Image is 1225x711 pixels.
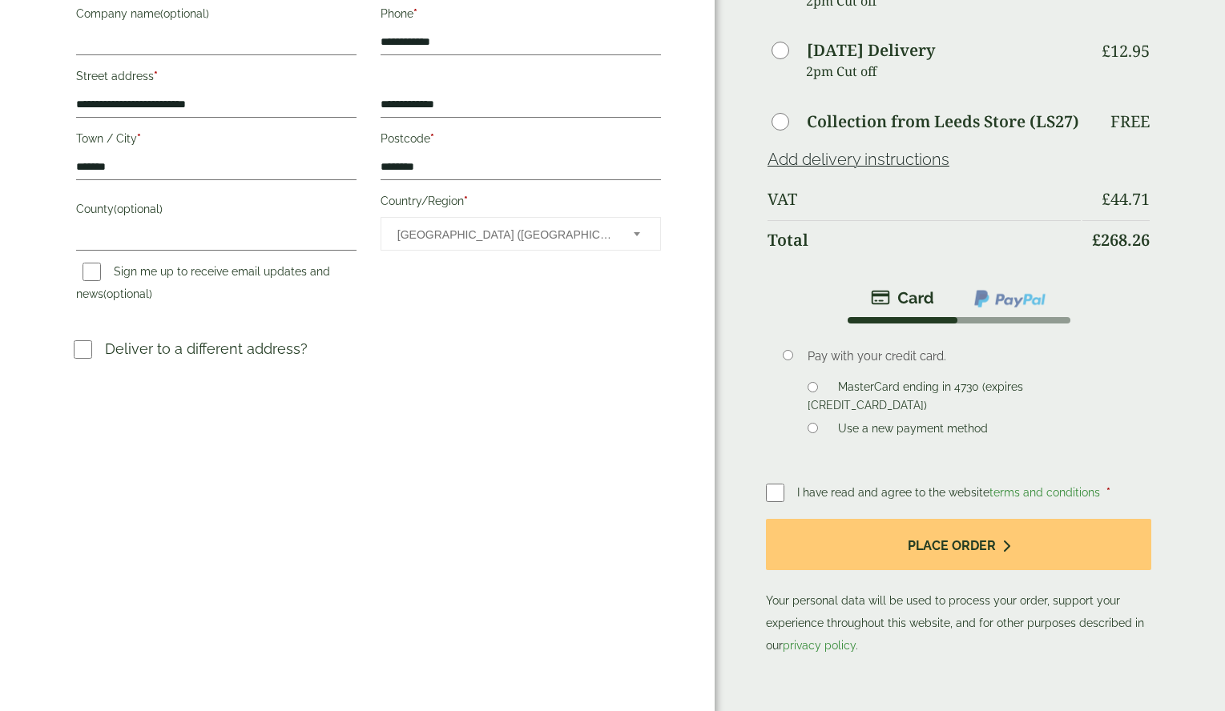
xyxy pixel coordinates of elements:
[413,7,417,20] abbr: required
[430,132,434,145] abbr: required
[766,519,1151,657] p: Your personal data will be used to process your order, support your experience throughout this we...
[989,486,1100,499] a: terms and conditions
[114,203,163,215] span: (optional)
[1102,40,1110,62] span: £
[806,59,1081,83] p: 2pm Cut off
[1102,188,1110,210] span: £
[1102,188,1150,210] bdi: 44.71
[808,380,1023,416] label: MasterCard ending in 4730 (expires [CREDIT_CARD_DATA])
[768,150,949,169] a: Add delivery instructions
[105,338,308,360] p: Deliver to a different address?
[137,132,141,145] abbr: required
[766,519,1151,571] button: Place order
[103,287,152,300] span: (optional)
[783,639,856,652] a: privacy policy
[76,65,357,92] label: Street address
[1106,486,1110,499] abbr: required
[76,127,357,155] label: Town / City
[808,347,1127,365] p: Pay with your credit card.
[381,2,661,30] label: Phone
[768,220,1081,259] th: Total
[832,422,994,440] label: Use a new payment method
[871,288,934,307] img: stripe.png
[1092,229,1101,251] span: £
[154,70,158,82] abbr: required
[381,190,661,217] label: Country/Region
[397,218,612,251] span: United Kingdom (UK)
[973,288,1047,309] img: ppcp-gateway.png
[381,127,661,155] label: Postcode
[76,2,357,30] label: Company name
[1092,229,1150,251] bdi: 268.26
[76,265,330,305] label: Sign me up to receive email updates and news
[768,180,1081,219] th: VAT
[76,198,357,225] label: County
[807,114,1079,130] label: Collection from Leeds Store (LS27)
[797,486,1103,499] span: I have read and agree to the website
[1102,40,1150,62] bdi: 12.95
[83,263,101,281] input: Sign me up to receive email updates and news(optional)
[807,42,935,58] label: [DATE] Delivery
[160,7,209,20] span: (optional)
[1110,112,1150,131] p: Free
[381,217,661,251] span: Country/Region
[464,195,468,207] abbr: required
